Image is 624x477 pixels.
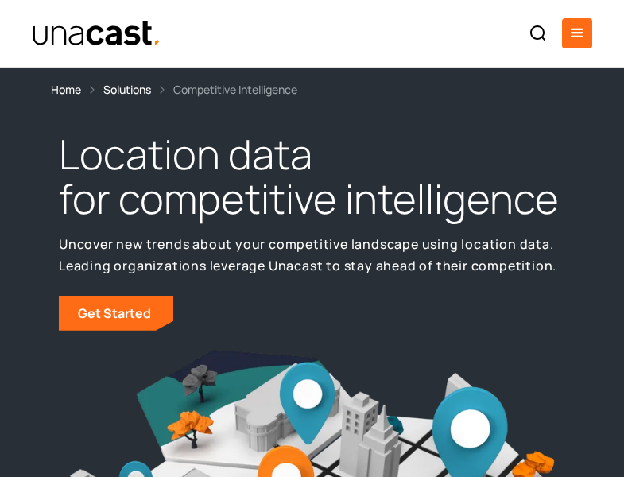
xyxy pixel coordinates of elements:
[173,80,297,99] div: Competitive Intelligence
[59,132,565,221] h1: Location data for competitive intelligence
[59,296,173,331] a: Get Started
[51,80,81,99] a: Home
[32,20,161,48] a: home
[529,24,548,43] img: Search icon
[103,80,151,99] a: Solutions
[59,234,565,276] p: Uncover new trends about your competitive landscape using location data. Leading organizations le...
[562,18,592,48] div: menu
[32,20,161,48] img: Unacast text logo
